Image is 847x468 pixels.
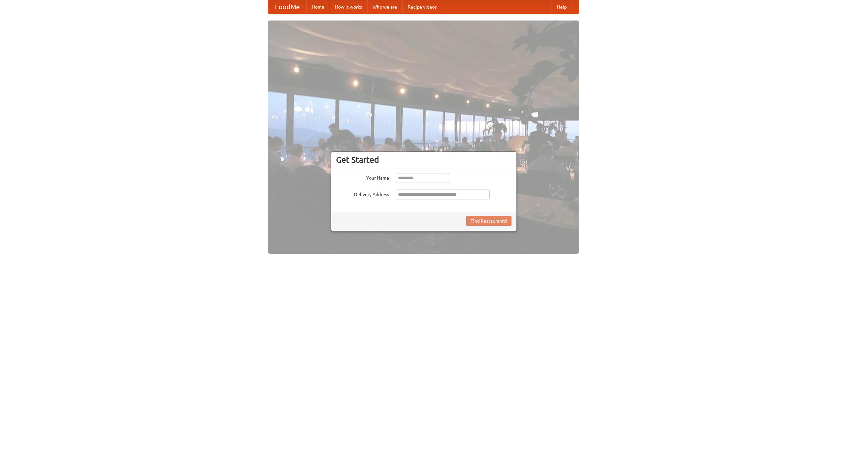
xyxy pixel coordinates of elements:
h3: Get Started [336,155,512,165]
a: Who we are [367,0,402,14]
a: How it works [330,0,367,14]
button: Find Restaurants! [466,216,512,226]
a: FoodMe [268,0,306,14]
a: Help [552,0,572,14]
label: Delivery Address [336,190,389,198]
a: Home [306,0,330,14]
a: Recipe videos [402,0,442,14]
label: Your Name [336,173,389,181]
